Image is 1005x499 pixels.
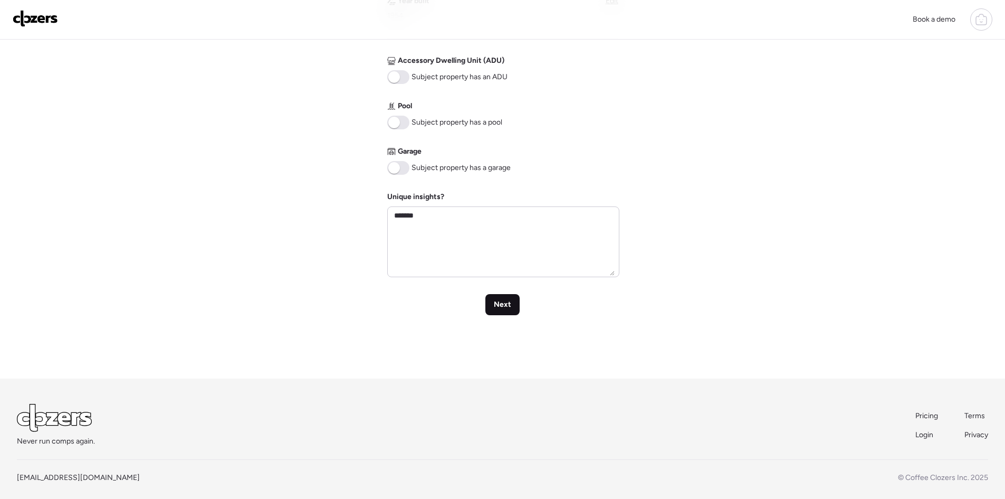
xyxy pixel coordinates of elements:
[17,404,92,432] img: Logo Light
[411,117,502,128] span: Subject property has a pool
[915,430,933,439] span: Login
[898,473,988,482] span: © Coffee Clozers Inc. 2025
[398,101,412,111] span: Pool
[964,411,985,420] span: Terms
[411,72,508,82] span: Subject property has an ADU
[411,163,511,173] span: Subject property has a garage
[915,411,939,421] a: Pricing
[964,430,988,440] a: Privacy
[13,10,58,27] img: Logo
[17,473,140,482] a: [EMAIL_ADDRESS][DOMAIN_NAME]
[915,430,939,440] a: Login
[387,192,444,201] label: Unique insights?
[913,15,955,24] span: Book a demo
[398,55,504,66] span: Accessory Dwelling Unit (ADU)
[494,299,511,310] span: Next
[964,430,988,439] span: Privacy
[17,436,95,447] span: Never run comps again.
[398,146,422,157] span: Garage
[915,411,938,420] span: Pricing
[964,411,988,421] a: Terms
